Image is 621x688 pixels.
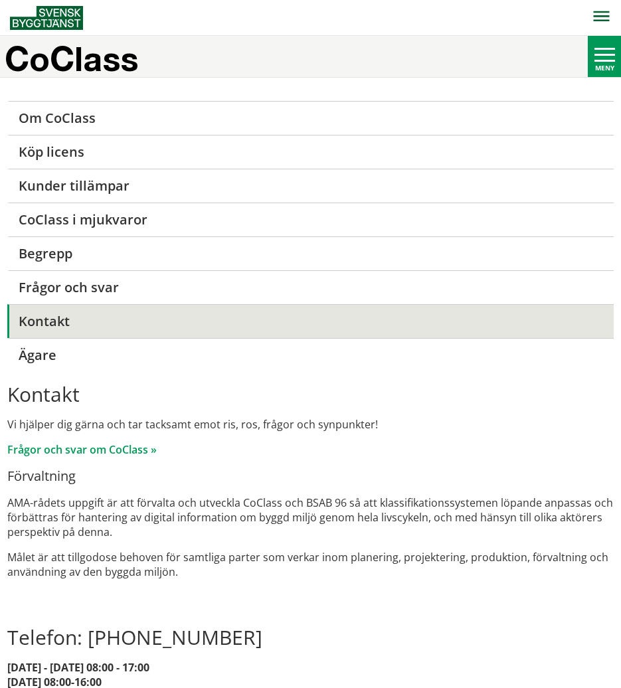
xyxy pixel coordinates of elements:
a: Kunder tillämpar [7,169,613,203]
h4: Förvaltning [7,468,613,485]
a: CoClass i mjukvaror [7,203,613,236]
a: Begrepp [7,236,613,270]
a: Köp licens [7,135,613,169]
p: CoClass [5,51,138,66]
a: Om CoClass [7,101,613,135]
a: Kontakt [7,304,613,338]
p: Vi hjälper dig gärna och tar tacksamt emot ris, ros, frågor och synpunkter! [7,417,613,432]
img: Svensk Byggtjänst [10,6,83,30]
a: Frågor och svar om CoClass » [7,442,157,457]
a: Ägare [7,338,613,372]
div: Meny [588,63,621,72]
p: Målet är att tillgodose behoven för samtliga parter som verkar inom planering, projektering, prod... [7,550,613,579]
p: AMA-rådets uppgift är att förvalta och utveckla CoClass och BSAB 96 så att klassifikationssysteme... [7,495,613,539]
h1: Kontakt [7,383,613,406]
a: Frågor och svar [7,270,613,304]
h1: Telefon: [PHONE_NUMBER] [7,626,613,649]
a: CoClass [5,41,158,77]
